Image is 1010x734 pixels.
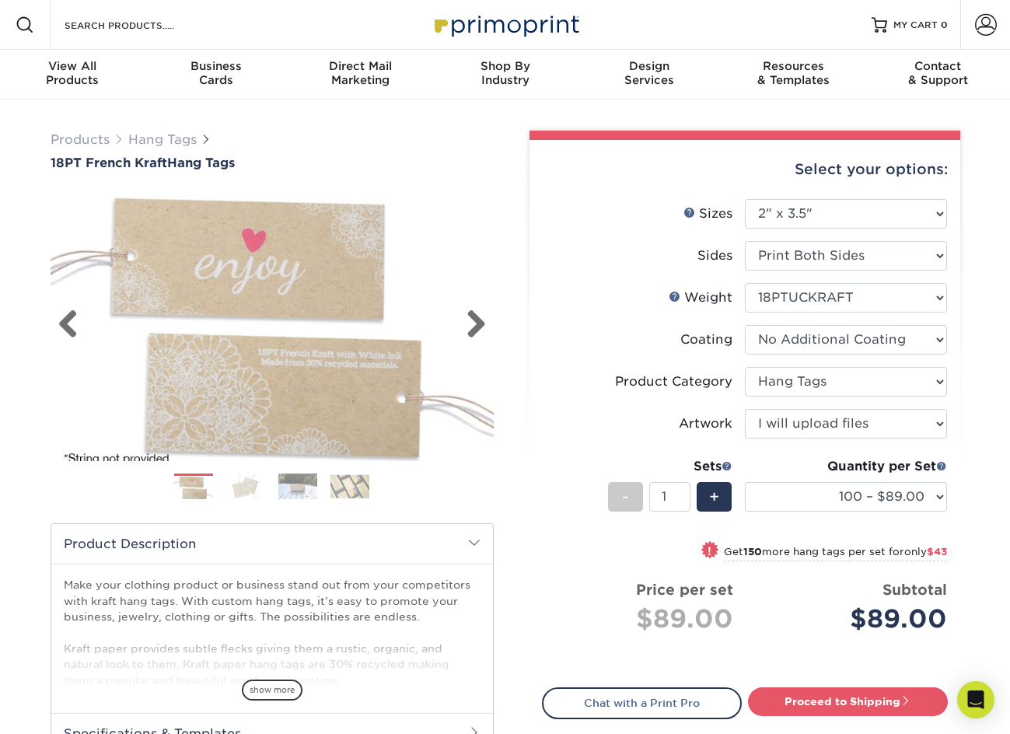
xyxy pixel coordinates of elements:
img: 18PT French Kraft 01 [51,177,494,473]
div: Sizes [683,204,732,223]
a: Resources& Templates [722,50,866,100]
img: Hang Tags 02 [226,474,265,500]
span: Resources [722,59,866,73]
div: Services [577,59,722,87]
div: Sets [608,457,732,476]
a: Shop ByIndustry [433,50,578,100]
div: Cards [145,59,289,87]
span: only [904,546,947,557]
div: Artwork [679,414,732,433]
div: Industry [433,59,578,87]
span: - [622,485,629,509]
img: Hang Tags 04 [330,474,369,498]
span: Contact [865,59,1010,73]
div: & Templates [722,59,866,87]
div: Weight [669,288,732,307]
span: + [709,485,719,509]
span: MY CART [893,19,938,32]
span: Shop By [433,59,578,73]
a: Hang Tags [128,132,197,147]
a: Contact& Support [865,50,1010,100]
a: 18PT French KraftHang Tags [51,156,494,170]
div: Marketing [288,59,433,87]
strong: Subtotal [882,581,947,598]
a: DesignServices [577,50,722,100]
h1: Hang Tags [51,156,494,170]
span: show more [242,680,302,701]
span: $43 [927,546,947,557]
span: Direct Mail [288,59,433,73]
a: Products [51,132,110,147]
div: Quantity per Set [745,457,947,476]
span: 0 [941,19,948,30]
div: $89.00 [554,600,733,638]
a: Chat with a Print Pro [542,687,742,718]
img: Primoprint [428,8,583,41]
div: Sides [697,246,732,265]
input: SEARCH PRODUCTS..... [63,16,215,34]
strong: 150 [743,546,762,557]
span: 18PT French Kraft [51,156,167,170]
a: Direct MailMarketing [288,50,433,100]
h2: Product Description [51,524,493,564]
p: Make your clothing product or business stand out from your competitors with kraft hang tags. With... [64,577,481,688]
img: Hang Tags 03 [278,473,317,500]
img: Hang Tags 01 [174,474,213,501]
div: $89.00 [757,600,947,638]
div: Product Category [615,372,732,391]
a: BusinessCards [145,50,289,100]
span: Business [145,59,289,73]
div: & Support [865,59,1010,87]
strong: Price per set [636,581,733,598]
a: Proceed to Shipping [748,687,948,715]
span: Design [577,59,722,73]
span: ! [708,543,711,559]
small: Get more hang tags per set for [724,546,947,561]
div: Select your options: [542,140,948,199]
div: Open Intercom Messenger [957,681,994,718]
div: Coating [680,330,732,349]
